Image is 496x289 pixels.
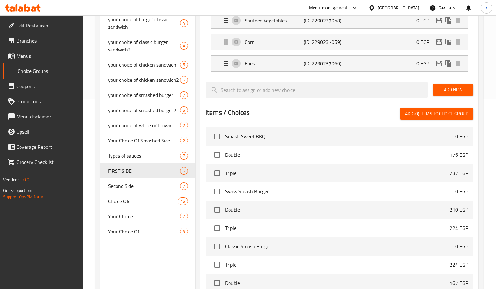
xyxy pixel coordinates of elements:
[100,57,195,72] div: your choice of chicken sandwich5
[180,183,188,189] span: 7
[453,59,463,68] button: delete
[444,59,453,68] button: duplicate
[3,193,43,201] a: Support.OpsPlatform
[180,91,188,99] div: Choices
[16,82,78,90] span: Coupons
[211,185,224,198] span: Select choice
[3,154,83,170] a: Grocery Checklist
[211,258,224,271] span: Select choice
[450,261,468,268] p: 224 EGP
[16,52,78,60] span: Menus
[100,148,195,163] div: Types of sauces7
[180,43,188,49] span: 4
[180,214,188,220] span: 7
[434,59,444,68] button: edit
[100,209,195,224] div: Your Choice7
[180,107,188,113] span: 5
[180,62,188,68] span: 5
[3,94,83,109] a: Promotions
[455,188,468,195] p: 0 EGP
[180,228,188,235] div: Choices
[108,213,180,220] span: Your Choice
[180,138,188,144] span: 2
[16,113,78,120] span: Menu disclaimer
[211,34,468,50] div: Expand
[211,203,224,216] span: Select choice
[100,72,195,87] div: your choice of chicken sandwich25
[405,110,468,118] span: Add (0) items to choice group
[180,168,188,174] span: 5
[211,56,468,71] div: Expand
[245,38,304,46] p: Corn
[16,158,78,166] span: Grocery Checklist
[416,17,434,24] p: 0 EGP
[434,16,444,25] button: edit
[180,19,188,27] div: Choices
[378,4,419,11] div: [GEOGRAPHIC_DATA]
[3,176,19,184] span: Version:
[304,38,343,46] p: (ID: 2290237059)
[400,108,473,120] button: Add (0) items to choice group
[3,63,83,79] a: Choice Groups
[450,279,468,287] p: 167 EGP
[180,137,188,144] div: Choices
[16,37,78,45] span: Branches
[453,37,463,47] button: delete
[180,77,188,83] span: 5
[211,221,224,235] span: Select choice
[108,38,180,53] span: your choice of classic burger sandwich2
[180,92,188,98] span: 7
[225,224,450,232] span: Triple
[20,176,29,184] span: 1.0.0
[108,91,180,99] span: your choice of smashed burger
[416,60,434,67] p: 0 EGP
[416,38,434,46] p: 0 EGP
[180,122,188,129] div: Choices
[108,197,178,205] span: Choice Of:
[100,194,195,209] div: Choice Of:15
[206,108,250,117] h2: Items / Choices
[309,4,348,12] div: Menu-management
[180,20,188,26] span: 4
[180,123,188,129] span: 2
[453,16,463,25] button: delete
[206,53,473,74] li: Expand
[438,86,468,94] span: Add New
[206,10,473,31] li: Expand
[225,206,450,214] span: Double
[108,106,180,114] span: your choice of smashed burger2
[211,240,224,253] span: Select choice
[211,148,224,161] span: Select choice
[108,15,180,31] span: your choice of burger classic sandwich
[3,124,83,139] a: Upsell
[211,13,468,28] div: Expand
[225,243,455,250] span: Classic Smash Burger
[100,103,195,118] div: your choice of smashed burger25
[225,261,450,268] span: Triple
[16,143,78,151] span: Coverage Report
[108,76,180,84] span: your choice of chicken sandwich2
[3,186,32,195] span: Get support on:
[433,84,473,96] button: Add New
[3,79,83,94] a: Coupons
[211,166,224,180] span: Select choice
[108,182,180,190] span: Second Side
[16,22,78,29] span: Edit Restaurant
[108,228,180,235] span: Your Choice Of
[100,163,195,178] div: FIRST SIDE5
[100,133,195,148] div: Your Choice Of Smashed Size2
[180,153,188,159] span: 7
[444,16,453,25] button: duplicate
[180,229,188,235] span: 9
[108,167,180,175] span: FIRST SIDE
[225,133,455,140] span: Smash Sweet BBQ
[450,151,468,159] p: 176 EGP
[108,152,180,160] span: Types of sauces
[304,17,343,24] p: (ID: 2290237058)
[3,33,83,48] a: Branches
[100,178,195,194] div: Second Side7
[180,76,188,84] div: Choices
[245,17,304,24] p: Sauteed Vegetables
[108,122,180,129] span: your choice of white or brown
[180,152,188,160] div: Choices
